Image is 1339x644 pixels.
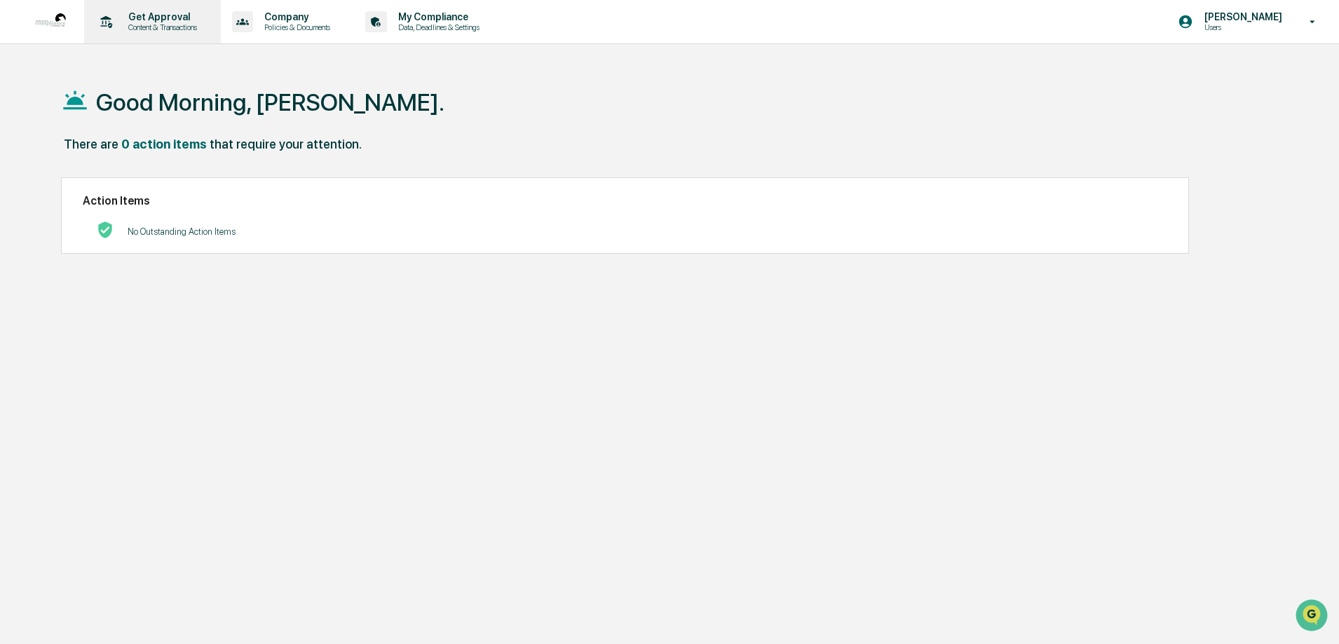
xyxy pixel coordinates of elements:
[117,22,204,32] p: Content & Transactions
[1193,11,1289,22] p: [PERSON_NAME]
[8,198,94,223] a: 🔎Data Lookup
[116,177,174,191] span: Attestations
[1193,22,1289,32] p: Users
[97,221,114,238] img: No Actions logo
[48,121,177,132] div: We're available if you need us!
[253,22,337,32] p: Policies & Documents
[210,137,362,151] div: that require your attention.
[387,22,487,32] p: Data, Deadlines & Settings
[83,194,1167,207] h2: Action Items
[102,178,113,189] div: 🗄️
[99,237,170,248] a: Powered byPylon
[14,205,25,216] div: 🔎
[96,171,179,196] a: 🗄️Attestations
[28,177,90,191] span: Preclearance
[387,11,487,22] p: My Compliance
[117,11,204,22] p: Get Approval
[14,29,255,52] p: How can we help?
[96,88,444,116] h1: Good Morning, [PERSON_NAME].
[8,171,96,196] a: 🖐️Preclearance
[34,5,67,39] img: logo
[14,107,39,132] img: 1746055101610-c473b297-6a78-478c-a979-82029cc54cd1
[14,178,25,189] div: 🖐️
[253,11,337,22] p: Company
[48,107,230,121] div: Start new chat
[128,226,236,237] p: No Outstanding Action Items
[28,203,88,217] span: Data Lookup
[238,111,255,128] button: Start new chat
[1294,598,1332,636] iframe: Open customer support
[64,137,118,151] div: There are
[121,137,207,151] div: 0 action items
[140,238,170,248] span: Pylon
